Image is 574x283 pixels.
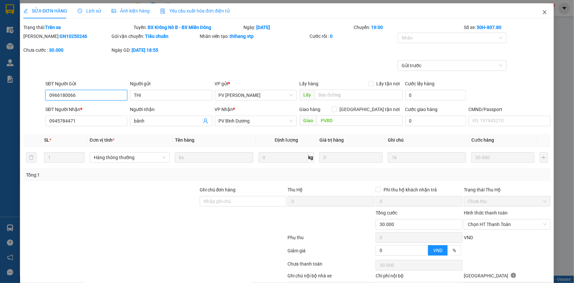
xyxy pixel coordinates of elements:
[90,137,114,143] span: Đơn vị tính
[26,152,37,163] button: delete
[388,152,466,163] input: Ghi Chú
[381,186,439,193] span: Phí thu hộ khách nhận trả
[308,152,314,163] span: kg
[468,219,547,229] span: Chọn HT Thanh Toán
[60,34,87,39] b: GN10250246
[23,8,67,14] span: SỬA ĐƠN HÀNG
[464,186,551,193] div: Trạng thái Thu Hộ
[49,47,63,53] b: 30.000
[23,9,28,13] span: edit
[402,61,503,71] span: Gửi trước
[287,272,374,282] div: Ghi chú nội bộ nhà xe
[540,152,548,163] button: plus
[130,106,212,113] div: Người nhận
[112,9,116,13] span: picture
[148,25,211,30] b: BX Krông Nô B - BX Miền Đông
[112,33,198,40] div: Gói vận chuyển:
[219,116,293,126] span: PV Bình Dương
[337,106,403,113] span: [GEOGRAPHIC_DATA] tận nơi
[133,24,243,31] div: Tuyến:
[310,33,396,40] div: Cước rồi :
[405,116,466,126] input: Cước giao hàng
[23,33,110,40] div: [PERSON_NAME]:
[471,152,535,163] input: 0
[50,46,61,55] span: Nơi nhận:
[26,171,222,179] div: Tổng: 1
[94,153,166,162] span: Hàng thông thường
[130,80,212,87] div: Người gửi
[7,15,15,31] img: logo
[385,134,469,147] th: Ghi chú
[477,25,501,30] b: 50H-807.80
[405,90,466,100] input: Cước lấy hàng
[464,272,551,282] div: [GEOGRAPHIC_DATA]
[7,46,13,55] span: Nơi gửi:
[275,137,298,143] span: Định lượng
[66,25,93,30] span: BD10250256
[78,9,82,13] span: clock-circle
[45,106,127,113] div: SĐT Người Nhận
[536,3,554,22] button: Close
[160,9,165,14] img: icon
[145,34,168,39] b: Tiêu chuẩn
[405,107,438,112] label: Cước giao hàng
[17,11,53,35] strong: CÔNG TY TNHH [GEOGRAPHIC_DATA] 214 QL13 - P.26 - Q.BÌNH THẠNH - TP HCM 1900888606
[215,80,297,87] div: VP gửi
[353,24,463,31] div: Chuyến:
[376,210,397,215] span: Tổng cước
[112,46,198,54] div: Ngày GD:
[175,137,194,143] span: Tên hàng
[78,8,101,14] span: Lịch sử
[471,137,494,143] span: Cước hàng
[66,46,85,50] span: PV Đắk Song
[112,8,150,14] span: Ảnh kiện hàng
[330,34,333,39] b: 0
[200,196,287,207] input: Ghi chú đơn hàng
[200,187,236,192] label: Ghi chú đơn hàng
[287,247,375,259] div: Giảm giá
[511,273,516,278] span: info-circle
[45,25,61,30] b: Trên xe
[299,90,314,100] span: Lấy
[200,33,309,40] div: Nhân viên tạo:
[468,196,547,206] span: Chưa thu
[319,137,344,143] span: Giá trị hàng
[132,47,158,53] b: [DATE] 18:55
[469,106,551,113] div: CMND/Passport
[287,260,375,272] div: Chưa thanh toán
[23,40,76,44] strong: BIÊN NHẬN GỬI HÀNG HOÁ
[230,34,254,39] b: thihang.vtp
[62,30,93,35] span: 14:27:30 [DATE]
[433,248,442,253] span: VND
[405,81,435,86] label: Cước lấy hàng
[319,152,383,163] input: 0
[453,248,456,253] span: %
[371,25,383,30] b: 19:00
[23,24,133,31] div: Trạng thái:
[215,107,233,112] span: VP Nhận
[45,80,127,87] div: SĐT Người Gửi
[203,118,208,124] span: user-add
[299,81,318,86] span: Lấy hàng
[376,272,462,282] div: Chi phí nội bộ
[44,137,49,143] span: SL
[299,107,320,112] span: Giao hàng
[22,46,45,50] span: PV Bình Dương
[314,90,403,100] input: Dọc đường
[287,234,375,245] div: Phụ thu
[463,24,551,31] div: Số xe:
[287,187,303,192] span: Thu Hộ
[317,115,403,126] input: Dọc đường
[542,10,547,15] span: close
[464,235,473,240] span: VND
[257,25,270,30] b: [DATE]
[374,80,403,87] span: Lấy tận nơi
[299,115,317,126] span: Giao
[243,24,353,31] div: Ngày:
[464,210,508,215] label: Hình thức thanh toán
[175,152,253,163] input: VD: Bàn, Ghế
[219,90,293,100] span: PV Gia Nghĩa
[160,8,230,14] span: Yêu cầu xuất hóa đơn điện tử
[23,46,110,54] div: Chưa cước :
